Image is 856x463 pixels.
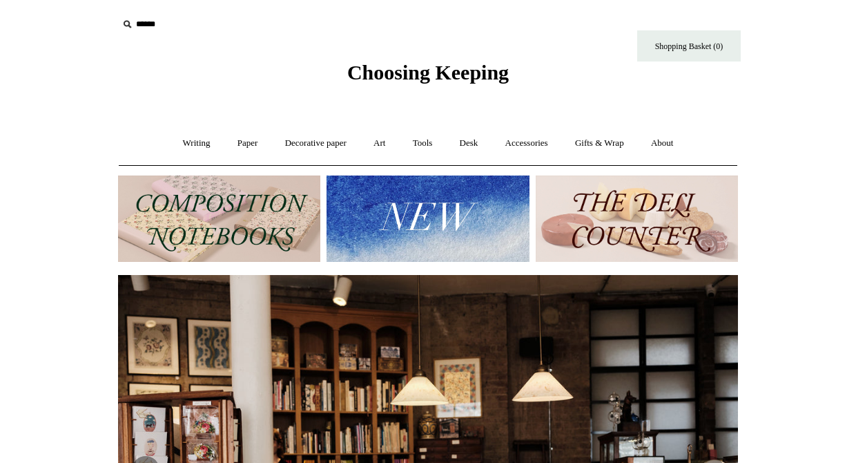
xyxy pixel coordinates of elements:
[327,176,529,262] img: New.jpg__PID:f73bdf93-380a-4a35-bcfe-7823039498e1
[171,125,223,162] a: Writing
[118,176,320,262] img: 202302 Composition ledgers.jpg__PID:69722ee6-fa44-49dd-a067-31375e5d54ec
[347,61,509,84] span: Choosing Keeping
[400,125,445,162] a: Tools
[347,72,509,82] a: Choosing Keeping
[361,125,398,162] a: Art
[273,125,359,162] a: Decorative paper
[447,125,491,162] a: Desk
[225,125,271,162] a: Paper
[637,30,741,62] a: Shopping Basket (0)
[563,125,636,162] a: Gifts & Wrap
[493,125,561,162] a: Accessories
[639,125,686,162] a: About
[536,176,738,262] img: The Deli Counter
